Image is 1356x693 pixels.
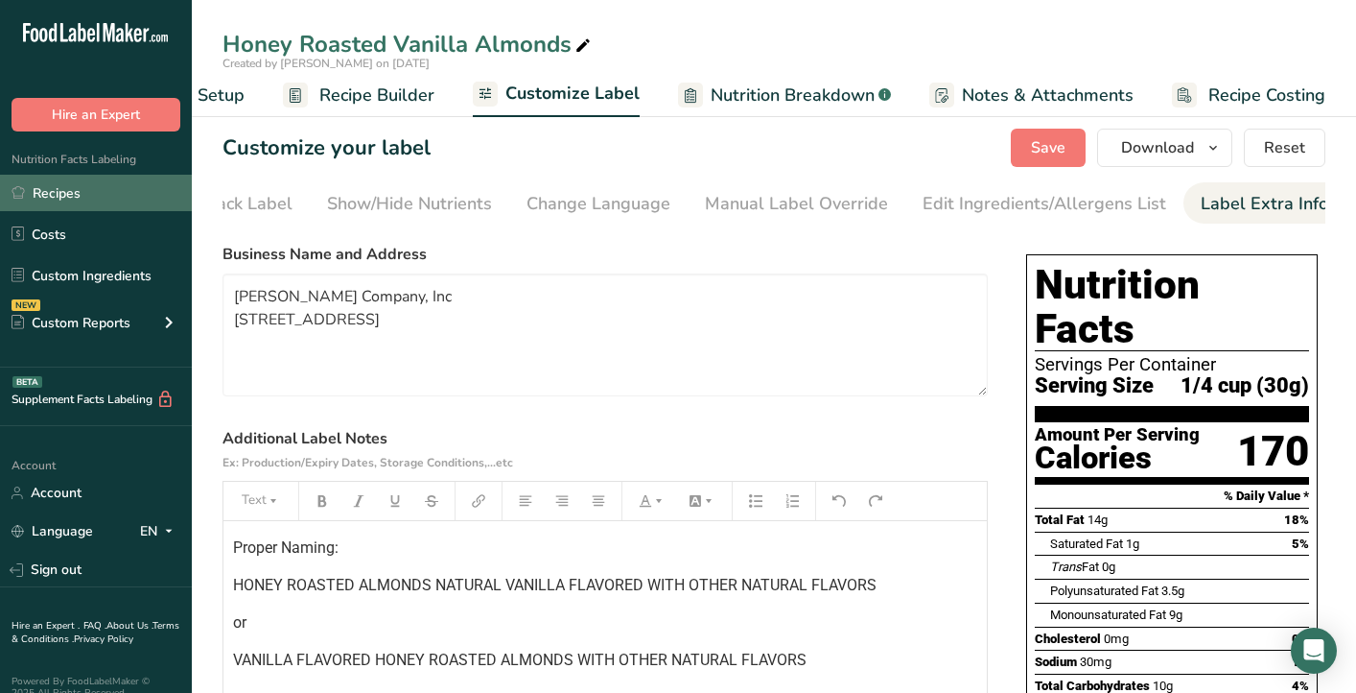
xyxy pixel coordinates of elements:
[1035,655,1077,669] span: Sodium
[12,299,40,311] div: NEW
[1035,513,1085,527] span: Total Fat
[1121,136,1194,159] span: Download
[1169,608,1182,622] span: 9g
[678,74,891,117] a: Nutrition Breakdown
[1035,263,1309,351] h1: Nutrition Facts
[1292,537,1309,551] span: 5%
[1201,191,1328,217] div: Label Extra Info
[12,313,130,333] div: Custom Reports
[222,27,595,61] div: Honey Roasted Vanilla Almonds
[1035,632,1101,646] span: Cholesterol
[962,83,1134,108] span: Notes & Attachments
[12,619,80,633] a: Hire an Expert .
[1153,679,1173,693] span: 10g
[233,613,246,632] span: or
[1050,584,1158,598] span: Polyunsaturated Fat
[222,243,988,266] label: Business Name and Address
[1035,444,1200,472] div: Calories
[222,56,430,71] span: Created by [PERSON_NAME] on [DATE]
[1035,355,1309,374] div: Servings Per Container
[222,427,988,473] label: Additional Label Notes
[1097,129,1232,167] button: Download
[1244,129,1325,167] button: Reset
[12,98,180,131] button: Hire an Expert
[12,619,179,646] a: Terms & Conditions .
[140,520,180,543] div: EN
[1264,136,1305,159] span: Reset
[1035,679,1150,693] span: Total Carbohydrates
[526,191,670,217] div: Change Language
[711,83,875,108] span: Nutrition Breakdown
[233,651,807,669] span: VANILLA FLAVORED HONEY ROASTED ALMONDS WITH OTHER NATURAL FLAVORS
[1011,129,1086,167] button: Save
[222,132,431,164] h1: Customize your label
[1126,537,1139,551] span: 1g
[232,486,290,516] button: Text
[1284,513,1309,527] span: 18%
[1050,537,1123,551] span: Saturated Fat
[233,538,339,557] span: Proper Naming:
[1035,374,1154,398] span: Serving Size
[233,576,877,594] span: HONEY ROASTED ALMONDS NATURAL VANILLA FLAVORED WITH OTHER NATURAL FLAVORS
[106,619,152,633] a: About Us .
[83,619,106,633] a: FAQ .
[923,191,1166,217] div: Edit Ingredients/Allergens List
[1102,560,1115,574] span: 0g
[1035,426,1200,444] div: Amount Per Serving
[1291,628,1337,674] div: Open Intercom Messenger
[1292,679,1309,693] span: 4%
[327,191,492,217] div: Show/Hide Nutrients
[12,514,93,548] a: Language
[1080,655,1111,669] span: 30mg
[283,74,434,117] a: Recipe Builder
[473,72,640,118] a: Customize Label
[140,83,245,108] span: Recipe Setup
[319,83,434,108] span: Recipe Builder
[1181,374,1309,398] span: 1/4 cup (30g)
[929,74,1134,117] a: Notes & Attachments
[222,455,513,470] span: Ex: Production/Expiry Dates, Storage Conditions,...etc
[1104,632,1129,646] span: 0mg
[1050,560,1082,574] i: Trans
[1050,560,1099,574] span: Fat
[1172,74,1325,117] a: Recipe Costing
[74,633,133,646] a: Privacy Policy
[1208,83,1325,108] span: Recipe Costing
[1050,608,1166,622] span: Monounsaturated Fat
[1161,584,1184,598] span: 3.5g
[12,376,42,388] div: BETA
[1237,426,1309,477] div: 170
[1031,136,1065,159] span: Save
[705,191,888,217] div: Manual Label Override
[1035,485,1309,508] section: % Daily Value *
[1087,513,1108,527] span: 14g
[505,81,640,107] span: Customize Label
